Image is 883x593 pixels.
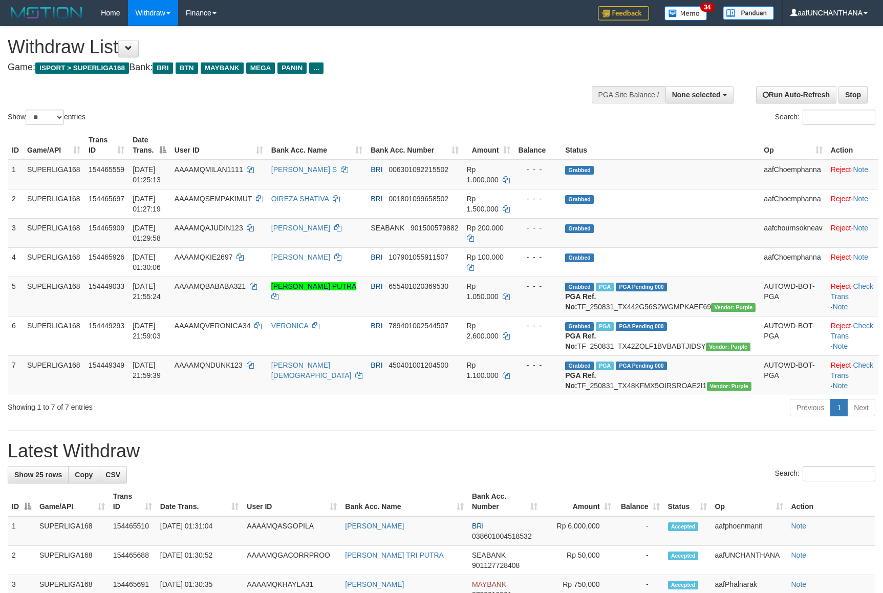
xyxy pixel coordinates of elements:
span: Copy 901127728408 to clipboard [472,561,520,569]
span: BRI [371,253,382,261]
span: BRI [371,322,382,330]
a: Note [833,303,848,311]
th: Game/API: activate to sort column ascending [35,487,109,516]
span: BRI [371,165,382,174]
a: Check Trans [831,282,873,301]
th: Bank Acc. Name: activate to sort column ascending [267,131,367,160]
a: Note [853,195,868,203]
span: PANIN [277,62,307,74]
a: [PERSON_NAME] [345,580,404,588]
td: SUPERLIGA168 [35,546,109,575]
a: Run Auto-Refresh [756,86,836,103]
span: Grabbed [565,322,594,331]
div: PGA Site Balance / [592,86,665,103]
a: Note [791,580,807,588]
td: [DATE] 01:31:04 [156,516,243,546]
a: Reject [831,361,851,369]
td: 6 [8,316,23,355]
td: TF_250831_TX42ZOLF1BVBABTJIDSY [561,316,760,355]
a: Note [853,253,868,261]
span: BRI [371,195,382,203]
a: [PERSON_NAME] TRI PUTRA [345,551,444,559]
span: [DATE] 01:30:06 [133,253,161,271]
th: Amount: activate to sort column ascending [542,487,615,516]
th: ID [8,131,23,160]
a: Copy [68,466,99,483]
span: Copy 789401002544507 to clipboard [389,322,448,330]
a: Note [833,342,848,350]
b: PGA Ref. No: [565,371,596,390]
span: 34 [700,3,714,12]
td: AUTOWD-BOT-PGA [760,277,826,316]
div: - - - [519,281,557,291]
td: [DATE] 01:30:52 [156,546,243,575]
td: AAAAMQGACORRPROO [243,546,341,575]
a: Show 25 rows [8,466,69,483]
a: [PERSON_NAME][DEMOGRAPHIC_DATA] [271,361,352,379]
span: Grabbed [565,195,594,204]
th: Op: activate to sort column ascending [711,487,787,516]
td: · · [827,355,878,395]
td: Rp 6,000,000 [542,516,615,546]
label: Search: [775,466,875,481]
td: SUPERLIGA168 [23,189,84,218]
td: 7 [8,355,23,395]
span: 154465697 [89,195,124,203]
td: SUPERLIGA168 [23,160,84,189]
a: 1 [830,399,848,416]
img: MOTION_logo.png [8,5,85,20]
h1: Latest Withdraw [8,441,875,461]
a: Reject [831,224,851,232]
td: 154465688 [109,546,156,575]
a: Note [833,382,848,390]
a: VERONICA [271,322,308,330]
span: BRI [472,522,484,530]
td: - [615,516,664,546]
span: PGA Pending [616,322,667,331]
span: BTN [176,62,198,74]
span: None selected [672,91,721,99]
span: BRI [371,282,382,290]
td: SUPERLIGA168 [35,516,109,546]
span: MAYBANK [472,580,506,588]
th: Date Trans.: activate to sort column ascending [156,487,243,516]
span: AAAAMQNDUNK123 [175,361,243,369]
span: SEABANK [371,224,404,232]
td: aafChoemphanna [760,160,826,189]
a: OIREZA SHATIVA [271,195,329,203]
span: Marked by aafheankoy [596,322,614,331]
span: SEABANK [472,551,506,559]
td: aafUNCHANTHANA [711,546,787,575]
th: Bank Acc. Number: activate to sort column ascending [367,131,462,160]
span: [DATE] 01:29:58 [133,224,161,242]
th: Op: activate to sort column ascending [760,131,826,160]
a: [PERSON_NAME] S [271,165,337,174]
span: Grabbed [565,224,594,233]
input: Search: [803,110,875,125]
a: Stop [838,86,868,103]
span: Vendor URL: https://trx4.1velocity.biz [711,303,756,312]
span: Vendor URL: https://trx4.1velocity.biz [706,343,750,351]
th: Amount: activate to sort column ascending [463,131,514,160]
td: 4 [8,247,23,277]
span: AAAAMQBABABA321 [175,282,246,290]
span: Copy 006301092215502 to clipboard [389,165,448,174]
th: Date Trans.: activate to sort column descending [128,131,170,160]
div: - - - [519,321,557,331]
div: - - - [519,164,557,175]
th: Trans ID: activate to sort column ascending [109,487,156,516]
div: Showing 1 to 7 of 7 entries [8,398,360,412]
span: Copy 107901055911507 to clipboard [389,253,448,261]
td: aafChoemphanna [760,189,826,218]
th: User ID: activate to sort column ascending [243,487,341,516]
span: [DATE] 01:27:19 [133,195,161,213]
a: [PERSON_NAME] PUTRA [271,282,356,290]
a: Note [791,522,807,530]
th: Status [561,131,760,160]
span: Copy [75,471,93,479]
a: Reject [831,195,851,203]
td: - [615,546,664,575]
span: Copy 001801099658502 to clipboard [389,195,448,203]
td: · · [827,316,878,355]
td: 1 [8,160,23,189]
